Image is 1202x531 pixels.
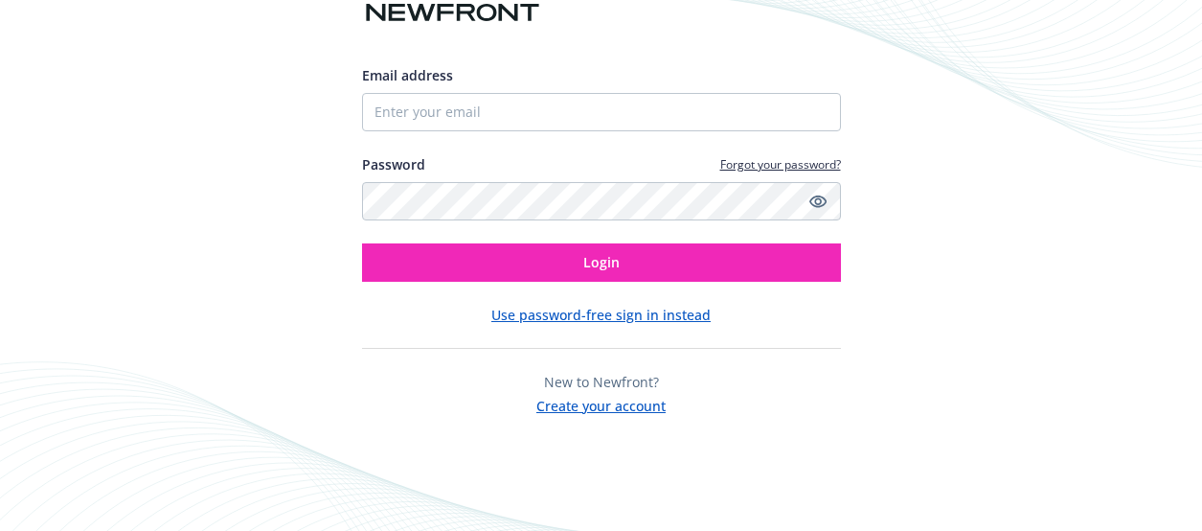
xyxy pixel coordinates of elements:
input: Enter your password [362,182,841,220]
label: Password [362,154,425,174]
span: New to Newfront? [544,373,659,391]
input: Enter your email [362,93,841,131]
a: Forgot your password? [720,156,841,173]
span: Email address [362,66,453,84]
button: Create your account [536,392,666,416]
button: Login [362,243,841,282]
a: Show password [806,190,829,213]
button: Use password-free sign in instead [491,305,711,325]
span: Login [583,253,620,271]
